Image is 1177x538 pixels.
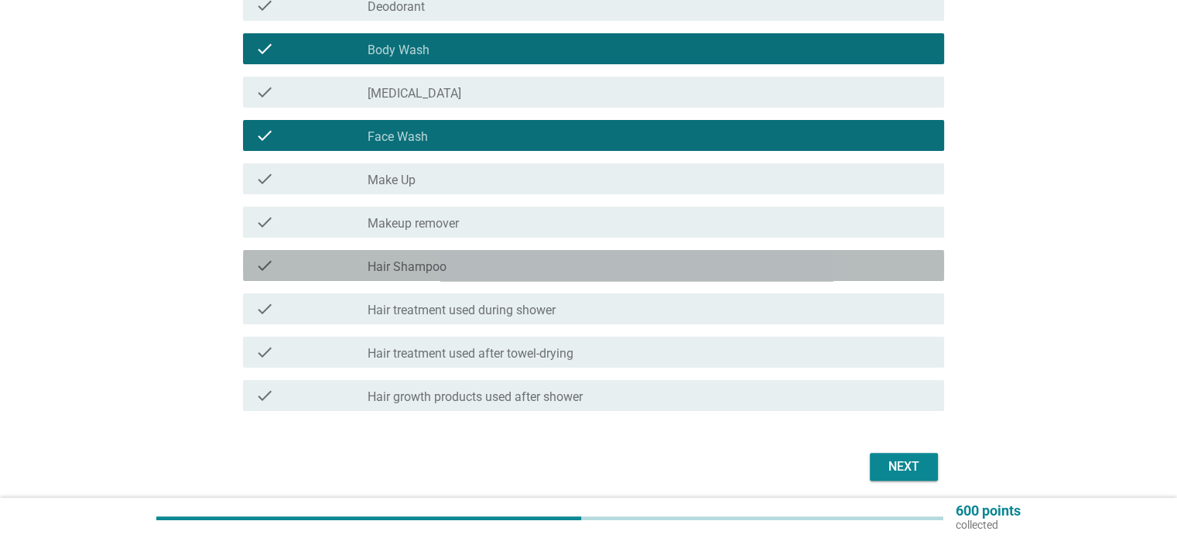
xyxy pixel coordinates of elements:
[255,83,274,101] i: check
[255,126,274,145] i: check
[255,256,274,275] i: check
[368,173,416,188] label: Make Up
[956,518,1021,532] p: collected
[368,216,459,231] label: Makeup remover
[368,129,428,145] label: Face Wash
[368,86,461,101] label: [MEDICAL_DATA]
[255,300,274,318] i: check
[368,43,429,58] label: Body Wash
[255,343,274,362] i: check
[882,457,926,476] div: Next
[368,259,447,275] label: Hair Shampoo
[368,346,573,362] label: Hair treatment used after towel-drying
[870,453,938,481] button: Next
[255,39,274,58] i: check
[368,303,556,318] label: Hair treatment used during shower
[255,386,274,405] i: check
[255,170,274,188] i: check
[368,389,583,405] label: Hair growth products used after shower
[255,213,274,231] i: check
[956,504,1021,518] p: 600 points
